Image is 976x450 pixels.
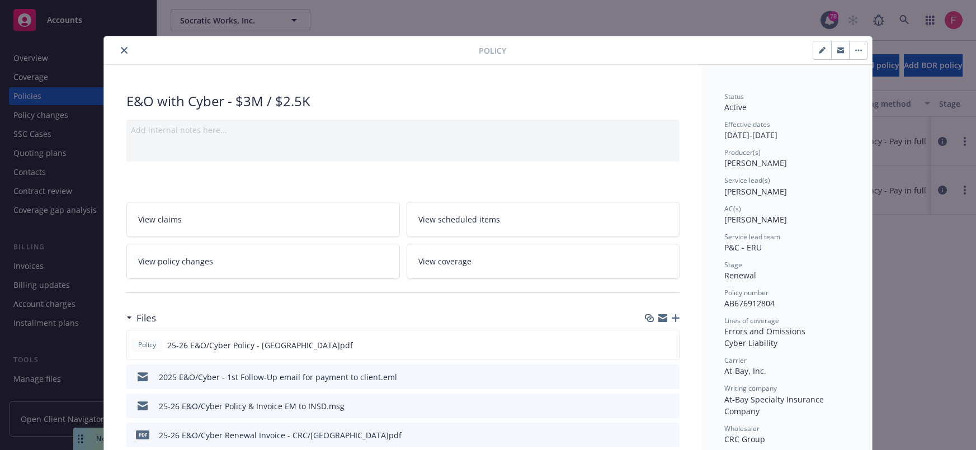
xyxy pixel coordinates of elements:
span: [PERSON_NAME] [724,186,787,197]
span: Carrier [724,356,747,365]
span: Renewal [724,270,756,281]
h3: Files [136,311,156,325]
div: 25-26 E&O/Cyber Policy & Invoice EM to INSD.msg [159,400,345,412]
span: Service lead team [724,232,780,241]
span: pdf [136,430,149,439]
span: Stage [724,260,742,269]
div: Cyber Liability [724,337,850,349]
span: [PERSON_NAME] [724,214,787,225]
div: [DATE] - [DATE] [724,120,850,141]
div: Files [126,311,156,325]
span: Writing company [724,383,777,393]
span: Policy [479,45,506,56]
button: download file [647,429,656,441]
span: View claims [138,214,182,225]
span: Effective dates [724,120,770,129]
span: Policy number [724,288,768,297]
button: download file [647,400,656,412]
span: At-Bay Specialty Insurance Company [724,394,826,416]
span: 25-26 E&O/Cyber Policy - [GEOGRAPHIC_DATA]pdf [167,339,353,351]
button: download file [647,339,656,351]
span: At-Bay, Inc. [724,366,766,376]
div: 25-26 E&O/Cyber Renewal Invoice - CRC/[GEOGRAPHIC_DATA]pdf [159,429,402,441]
span: View policy changes [138,255,213,267]
div: Errors and Omissions [724,325,850,337]
div: Add internal notes here... [131,124,675,136]
span: AB676912804 [724,298,775,309]
span: Service lead(s) [724,176,770,185]
a: View scheduled items [407,202,680,237]
button: preview file [664,339,675,351]
a: View coverage [407,244,680,279]
a: View policy changes [126,244,400,279]
button: download file [647,371,656,383]
span: [PERSON_NAME] [724,158,787,168]
button: preview file [665,429,675,441]
span: AC(s) [724,204,741,214]
div: E&O with Cyber - $3M / $2.5K [126,92,680,111]
span: View scheduled items [418,214,500,225]
button: close [117,44,131,57]
button: preview file [665,371,675,383]
span: Producer(s) [724,148,761,157]
span: P&C - ERU [724,242,762,253]
a: View claims [126,202,400,237]
span: Status [724,92,744,101]
span: View coverage [418,255,472,267]
span: Policy [136,340,158,350]
span: Wholesaler [724,424,760,433]
span: CRC Group [724,434,765,444]
button: preview file [665,400,675,412]
span: Active [724,102,747,112]
div: 2025 E&O/Cyber - 1st Follow-Up email for payment to client.eml [159,371,397,383]
span: Lines of coverage [724,316,779,325]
